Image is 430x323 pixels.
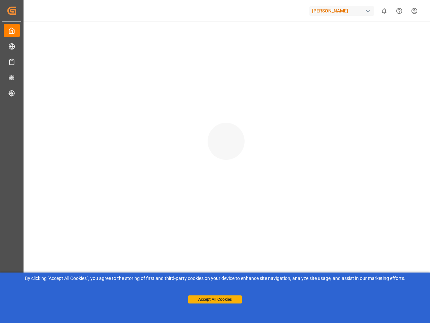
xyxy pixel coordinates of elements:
button: [PERSON_NAME] [309,4,377,17]
div: By clicking "Accept All Cookies”, you agree to the storing of first and third-party cookies on yo... [5,275,425,282]
div: [PERSON_NAME] [309,6,374,16]
button: show 0 new notifications [377,3,392,19]
button: Accept All Cookies [188,295,242,303]
button: Help Center [392,3,407,19]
